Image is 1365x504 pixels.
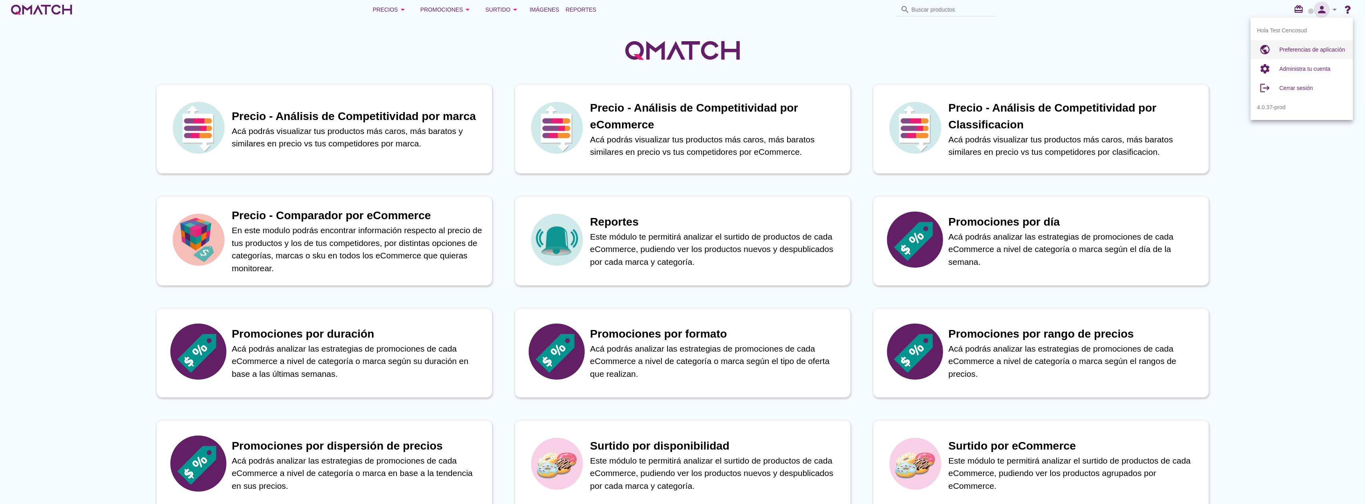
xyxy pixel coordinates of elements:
p: Este módulo te permitirá analizar el surtido de productos de cada eCommerce, pudiendo ver los pro... [590,454,842,492]
img: icon [887,100,943,156]
i: redeem [1294,4,1307,14]
p: Acá podrás analizar las estrategias de promociones de cada eCommerce a nivel de categoría o marca... [232,342,484,380]
img: icon [529,324,585,380]
img: icon [529,100,585,156]
p: Acá podrás analizar las estrategias de promociones de cada eCommerce a nivel de categoría o marca... [949,230,1201,268]
h1: Promociones por rango de precios [949,326,1201,342]
h1: Precio - Comparador por eCommerce [232,207,484,224]
a: iconPromociones por rango de preciosAcá podrás analizar las estrategias de promociones de cada eC... [862,308,1220,398]
i: arrow_drop_down [510,5,520,14]
span: Imágenes [530,5,559,14]
i: logout [1257,80,1273,96]
h1: Promociones por formato [590,326,842,342]
a: Reportes [562,2,600,18]
i: settings [1257,61,1273,77]
i: person [1314,4,1330,15]
img: icon [170,212,226,268]
p: Este módulo te permitirá analizar el surtido de productos de cada eCommerce, pudiendo ver los pro... [949,454,1201,492]
span: Reportes [566,5,596,14]
img: icon [887,212,943,268]
p: Acá podrás analizar las estrategias de promociones de cada eCommerce a nivel de categoría o marca... [590,342,842,380]
img: icon [170,436,226,492]
p: Este módulo te permitirá analizar el surtido de productos de cada eCommerce, pudiendo ver los pro... [590,230,842,268]
h1: Precio - Análisis de Competitividad por marca [232,108,484,125]
i: arrow_drop_down [1330,5,1339,14]
h1: Surtido por eCommerce [949,438,1201,454]
img: icon [170,100,226,156]
a: iconPromociones por duraciónAcá podrás analizar las estrategias de promociones de cada eCommerce ... [145,308,504,398]
i: public [1257,42,1273,58]
span: Hola Test Cencosud [1257,26,1307,35]
a: iconPromociones por formatoAcá podrás analizar las estrategias de promociones de cada eCommerce a... [504,308,862,398]
p: Acá podrás visualizar tus productos más caros, más baratos similares en precio vs tus competidore... [949,133,1201,158]
span: 4.0.37-prod [1257,103,1286,112]
img: icon [170,324,226,380]
h1: Precio - Análisis de Competitividad por eCommerce [590,100,842,133]
span: Administra tu cuenta [1279,66,1331,72]
div: Surtido [486,5,520,14]
a: iconPrecio - Análisis de Competitividad por ClassificacionAcá podrás visualizar tus productos más... [862,84,1220,174]
h1: Surtido por disponibilidad [590,438,842,454]
a: iconPromociones por díaAcá podrás analizar las estrategias de promociones de cada eCommerce a niv... [862,196,1220,286]
a: iconReportesEste módulo te permitirá analizar el surtido de productos de cada eCommerce, pudiendo... [504,196,862,286]
h1: Reportes [590,214,842,230]
img: icon [887,324,943,380]
i: search [900,5,910,14]
h1: Promociones por duración [232,326,484,342]
a: white-qmatch-logo [10,2,74,18]
a: iconPrecio - Análisis de Competitividad por marcaAcá podrás visualizar tus productos más caros, m... [145,84,504,174]
a: iconPrecio - Análisis de Competitividad por eCommerceAcá podrás visualizar tus productos más caro... [504,84,862,174]
p: Acá podrás analizar las estrategias de promociones de cada eCommerce a nivel de categoría o marca... [949,342,1201,380]
div: Precios [373,5,408,14]
img: icon [887,436,943,492]
p: En este modulo podrás encontrar información respecto al precio de tus productos y los de tus comp... [232,224,484,274]
h1: Promociones por dispersión de precios [232,438,484,454]
button: Promociones [414,2,479,18]
i: arrow_drop_down [463,5,473,14]
span: Cerrar sesión [1279,85,1313,91]
p: Acá podrás analizar las estrategias de promociones de cada eCommerce a nivel de categoría o marca... [232,454,484,492]
img: icon [529,212,585,268]
h1: Promociones por día [949,214,1201,230]
a: Imágenes [526,2,562,18]
p: Acá podrás visualizar tus productos más caros, más baratos y similares en precio vs tus competido... [232,125,484,150]
div: Promociones [420,5,473,14]
i: arrow_drop_down [398,5,408,14]
p: Acá podrás visualizar tus productos más caros, más baratos similares en precio vs tus competidore... [590,133,842,158]
h1: Precio - Análisis de Competitividad por Classificacion [949,100,1201,133]
button: Precios [366,2,414,18]
button: Surtido [479,2,527,18]
img: icon [529,436,585,492]
a: iconPrecio - Comparador por eCommerceEn este modulo podrás encontrar información respecto al prec... [145,196,504,286]
input: Buscar productos [911,3,991,16]
img: QMatchLogo [623,30,743,70]
span: Preferencias de aplicación [1279,46,1345,53]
